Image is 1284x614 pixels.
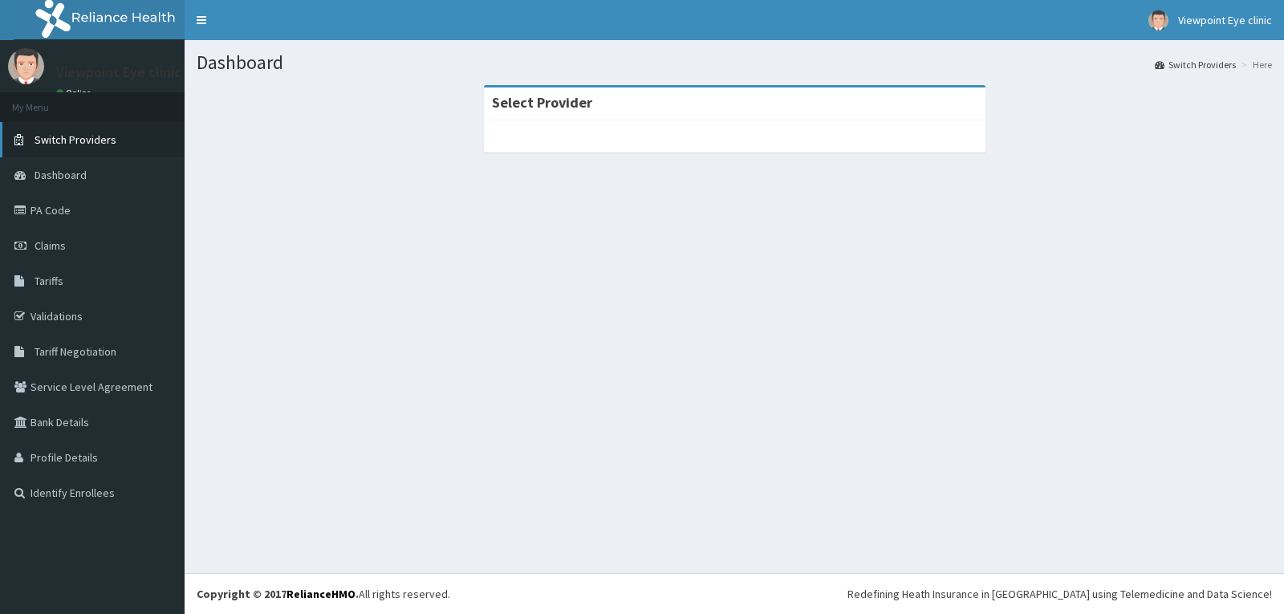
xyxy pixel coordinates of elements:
[35,274,63,288] span: Tariffs
[197,587,359,601] strong: Copyright © 2017 .
[8,48,44,84] img: User Image
[1155,58,1236,71] a: Switch Providers
[185,573,1284,614] footer: All rights reserved.
[56,65,181,79] p: Viewpoint Eye clinic
[1178,13,1272,27] span: Viewpoint Eye clinic
[35,168,87,182] span: Dashboard
[56,87,95,99] a: Online
[35,132,116,147] span: Switch Providers
[35,238,66,253] span: Claims
[286,587,356,601] a: RelianceHMO
[1148,10,1168,30] img: User Image
[847,586,1272,602] div: Redefining Heath Insurance in [GEOGRAPHIC_DATA] using Telemedicine and Data Science!
[197,52,1272,73] h1: Dashboard
[492,93,592,112] strong: Select Provider
[35,344,116,359] span: Tariff Negotiation
[1237,58,1272,71] li: Here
